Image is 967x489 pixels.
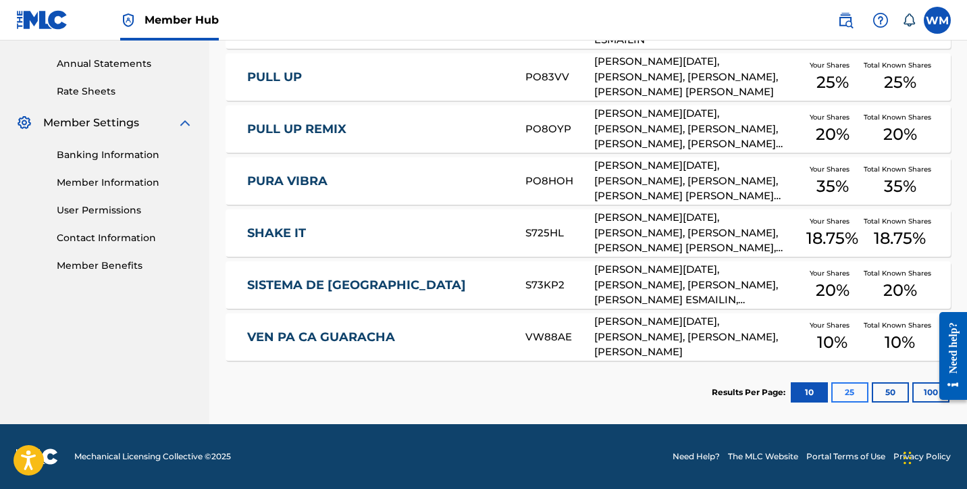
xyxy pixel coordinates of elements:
div: [PERSON_NAME][DATE], [PERSON_NAME], [PERSON_NAME], [PERSON_NAME], [PERSON_NAME] [PERSON_NAME] [594,106,801,152]
a: Member Benefits [57,259,193,273]
span: Your Shares [810,112,855,122]
span: Your Shares [810,60,855,70]
img: Top Rightsholder [120,12,136,28]
div: VW88AE [525,330,594,345]
a: Banking Information [57,148,193,162]
span: 25 % [816,70,849,95]
span: Total Known Shares [864,60,937,70]
img: search [837,12,854,28]
button: 50 [872,382,909,403]
span: Your Shares [810,268,855,278]
span: 20 % [883,122,917,147]
a: Public Search [832,7,859,34]
div: Notifications [902,14,916,27]
span: Total Known Shares [864,216,937,226]
a: SISTEMA DE [GEOGRAPHIC_DATA] [247,278,507,293]
a: PULL UP [247,70,507,85]
a: Privacy Policy [893,451,951,463]
a: PURA VIBRA [247,174,507,189]
span: 20 % [816,122,850,147]
span: Total Known Shares [864,112,937,122]
button: 25 [831,382,868,403]
div: [PERSON_NAME][DATE], [PERSON_NAME], [PERSON_NAME], [PERSON_NAME] ESMAILIN, [PERSON_NAME] [594,262,801,308]
img: logo [16,448,58,465]
span: Member Settings [43,115,139,131]
div: S73KP2 [525,278,594,293]
p: Results Per Page: [712,386,789,398]
a: SHAKE IT [247,226,507,241]
div: Help [867,7,894,34]
span: 25 % [884,70,916,95]
a: Contact Information [57,231,193,245]
span: 35 % [884,174,916,199]
div: User Menu [924,7,951,34]
div: Drag [904,438,912,478]
div: S725HL [525,226,594,241]
span: 10 % [885,330,915,355]
div: [PERSON_NAME][DATE], [PERSON_NAME], [PERSON_NAME], [PERSON_NAME] [PERSON_NAME] [PERSON_NAME], [PE... [594,158,801,204]
a: Need Help? [673,451,720,463]
img: help [872,12,889,28]
div: PO8HOH [525,174,594,189]
span: Total Known Shares [864,164,937,174]
iframe: Resource Center [929,299,967,414]
div: [PERSON_NAME][DATE], [PERSON_NAME], [PERSON_NAME], [PERSON_NAME] [PERSON_NAME], [PERSON_NAME] [594,210,801,256]
div: [PERSON_NAME][DATE], [PERSON_NAME], [PERSON_NAME], [PERSON_NAME] [PERSON_NAME] [594,54,801,100]
span: 20 % [816,278,850,303]
button: 100 [912,382,949,403]
button: 10 [791,382,828,403]
a: Portal Terms of Use [806,451,885,463]
span: Your Shares [810,216,855,226]
div: PO8OYP [525,122,594,137]
a: Rate Sheets [57,84,193,99]
span: Your Shares [810,164,855,174]
span: Total Known Shares [864,320,937,330]
a: The MLC Website [728,451,798,463]
span: Total Known Shares [864,268,937,278]
span: Your Shares [810,320,855,330]
span: 20 % [883,278,917,303]
a: PULL UP REMIX [247,122,507,137]
div: PO83VV [525,70,594,85]
span: 18.75 % [874,226,926,251]
img: Member Settings [16,115,32,131]
img: expand [177,115,193,131]
iframe: Chat Widget [899,424,967,489]
a: User Permissions [57,203,193,217]
a: Member Information [57,176,193,190]
div: [PERSON_NAME][DATE], [PERSON_NAME], [PERSON_NAME], [PERSON_NAME] [594,314,801,360]
img: MLC Logo [16,10,68,30]
span: 35 % [816,174,849,199]
span: Mechanical Licensing Collective © 2025 [74,451,231,463]
a: Annual Statements [57,57,193,71]
span: 18.75 % [806,226,858,251]
span: 10 % [817,330,847,355]
span: Member Hub [145,12,219,28]
a: VEN PA CA GUARACHA [247,330,507,345]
